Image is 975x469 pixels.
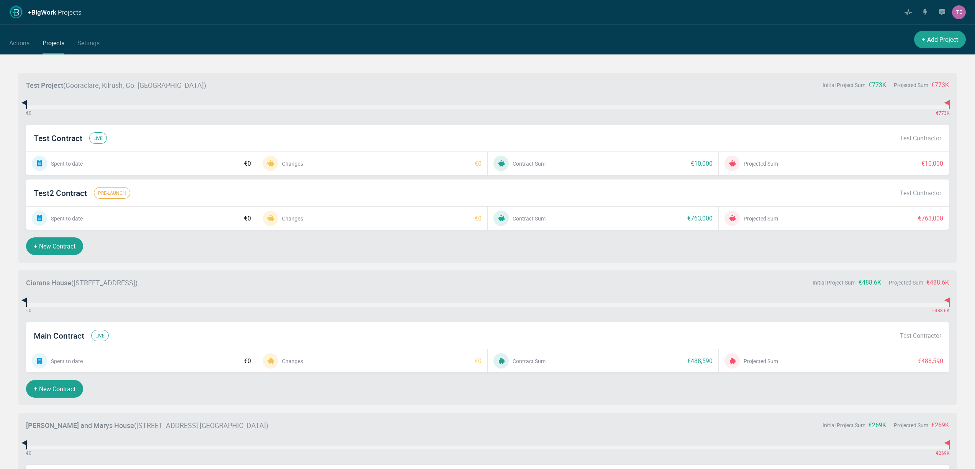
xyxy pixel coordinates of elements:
[9,5,82,19] a: +BigWork Projects
[900,331,941,340] div: Test Contractor
[26,278,71,287] strong: Ciarans House
[513,357,546,365] div: Contract Sum
[823,421,867,429] div: Initial Project Sum:
[691,159,713,168] div: €10,000
[475,356,482,365] div: €0
[894,421,929,429] div: Projected Sum:
[26,101,27,109] div: Certified to date: €0
[900,133,941,143] div: Test Contractor
[26,81,63,90] strong: Test Project
[26,179,949,230] a: Test2 Contractpre-launchTest ContractorSpent to date€0Changes€0Contract Sum€763,000Projected Sum€...
[26,109,31,116] div: € 0
[949,298,950,307] div: Projected Sum: €488.6K
[744,357,778,365] div: Projected Sum
[43,38,64,48] div: Projects
[513,214,546,222] div: Contract Sum
[914,31,966,48] button: Add Project
[26,421,134,430] strong: [PERSON_NAME] and Marys House
[475,159,482,168] div: €0
[26,79,220,91] div: ( Cooraclare, Kilrush, Co. [GEOGRAPHIC_DATA] )
[744,160,778,168] div: Projected Sum
[9,38,29,48] div: Actions
[244,214,251,223] div: €0
[823,81,867,89] div: Initial Project Sum:
[859,278,881,287] div: €488.6K
[34,331,84,341] span: Main Contract
[475,214,482,223] div: €0
[26,307,31,314] div: € 0
[949,441,950,449] div: Projected Sum: €269K
[77,38,100,54] a: Settings
[58,8,82,16] span: Projects
[918,214,943,223] div: €763,000
[513,160,546,168] div: Contract Sum
[26,125,949,175] a: Test ContractliveTest ContractorSpent to date€0Changes€0Contract Sum€10,000Projected Sum€10,000
[687,214,713,223] div: €763,000
[26,237,83,255] button: New Contract
[9,5,23,19] img: AddJust
[687,356,713,365] div: €488,590
[77,38,100,48] div: Settings
[949,101,950,109] div: Projected Sum: €773K
[51,357,83,365] div: Spent to date
[932,307,950,314] div: €488.6K
[744,214,778,222] div: Projected Sum
[43,38,64,54] a: Projects
[26,441,27,449] div: Certified to date: €0
[94,187,130,199] span: pre-launch
[931,80,949,89] div: €773K
[918,5,932,19] div: Actions
[51,214,83,222] div: Spent to date
[952,5,966,19] div: Profile
[952,5,966,19] button: TE
[28,8,56,16] strong: +BigWork
[282,214,303,222] div: Changes
[91,330,109,341] span: live
[935,5,949,19] div: Messages
[813,278,857,286] div: Initial Project Sum:
[282,357,303,365] div: Changes
[244,159,251,168] div: €0
[900,188,941,197] div: Test Contractor
[926,278,949,287] div: €488.6K
[26,276,151,288] div: ( [STREET_ADDRESS] )
[9,38,29,54] a: Actions
[889,278,924,286] div: Projected Sum:
[921,159,943,168] div: €10,000
[282,160,303,168] div: Changes
[34,188,87,198] span: Test2 Contract
[931,420,949,430] div: €269K
[868,420,886,430] div: €269K
[918,356,943,365] div: €488,590
[894,81,929,89] div: Projected Sum:
[244,356,251,365] div: €0
[901,5,915,19] div: Activity
[51,160,83,168] div: Spent to date
[34,133,82,143] span: Test Contract
[26,449,31,456] div: € 0
[868,80,886,89] div: €773K
[936,109,950,116] div: €773K
[26,298,27,307] div: Certified to date: €0
[26,380,83,398] button: New Contract
[26,419,282,431] div: ( [STREET_ADDRESS] [GEOGRAPHIC_DATA] )
[89,132,107,144] span: live
[936,449,950,456] div: €269K
[26,322,949,372] a: Main ContractliveTest ContractorSpent to date€0Changes€0Contract Sum€488,590Projected Sum€488,590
